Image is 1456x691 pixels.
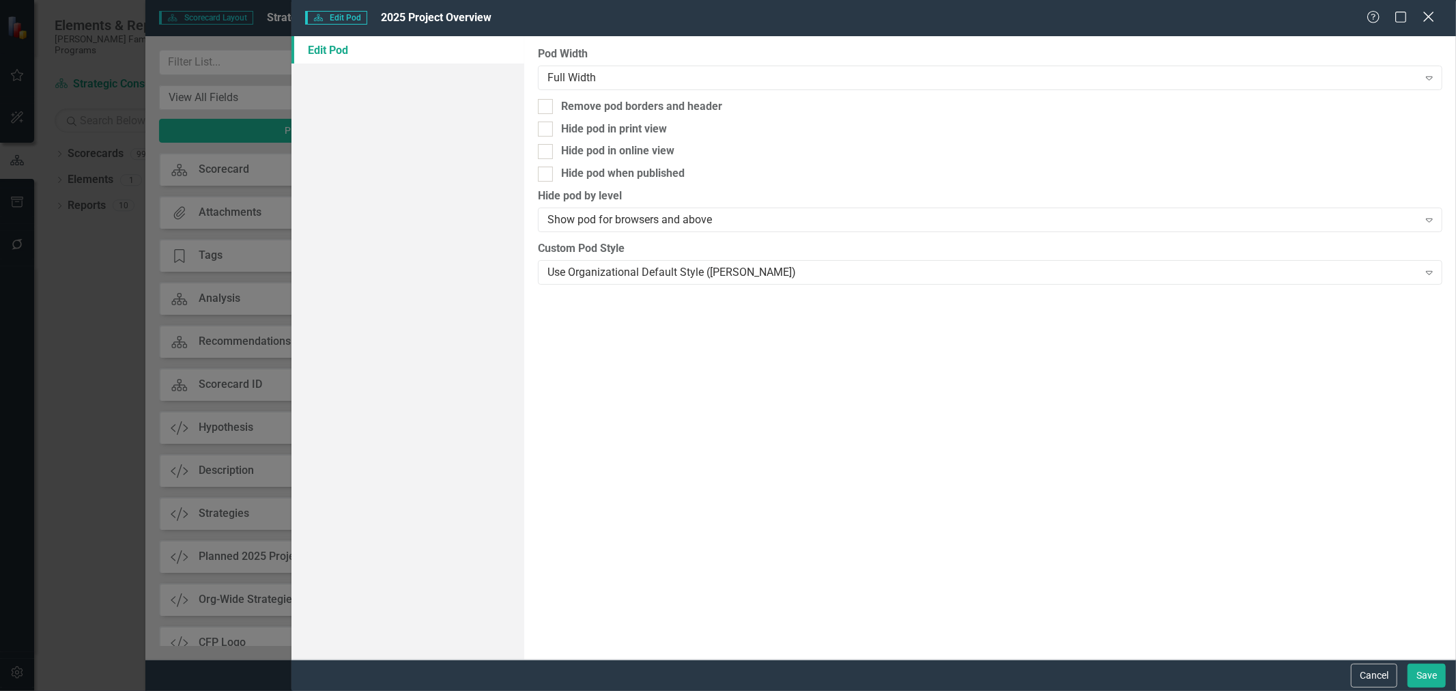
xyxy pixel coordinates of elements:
[305,11,367,25] span: Edit Pod
[538,188,1442,204] label: Hide pod by level
[561,122,667,137] div: Hide pod in print view
[1408,664,1446,688] button: Save
[291,36,524,64] a: Edit Pod
[561,143,674,159] div: Hide pod in online view
[547,70,1418,85] div: Full Width
[381,11,491,24] span: 2025 Project Overview
[1351,664,1397,688] button: Cancel
[547,212,1418,228] div: Show pod for browsers and above
[538,241,1442,257] label: Custom Pod Style
[547,264,1418,280] div: Use Organizational Default Style ([PERSON_NAME])
[561,99,722,115] div: Remove pod borders and header
[561,166,685,182] div: Hide pod when published
[538,46,1442,62] label: Pod Width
